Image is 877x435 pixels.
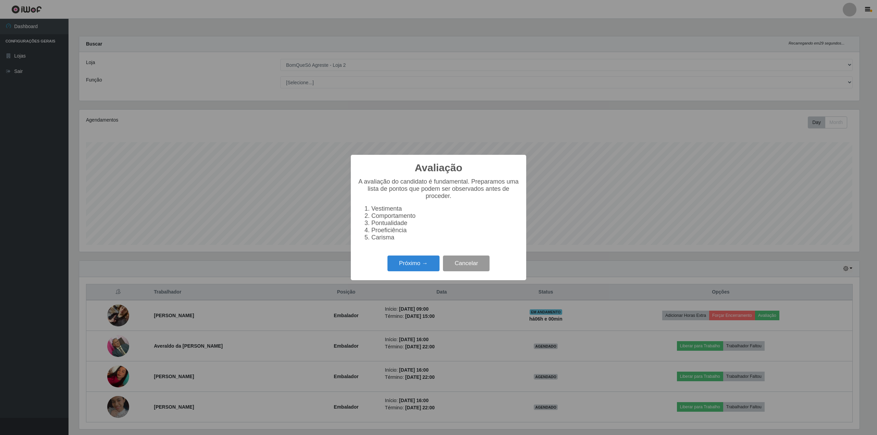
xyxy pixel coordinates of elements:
h2: Avaliação [415,162,462,174]
li: Pontualidade [371,220,519,227]
li: Carisma [371,234,519,241]
button: Cancelar [443,256,490,272]
button: Próximo → [387,256,440,272]
li: Vestimenta [371,205,519,212]
li: Proeficiência [371,227,519,234]
p: A avaliação do candidato é fundamental. Preparamos uma lista de pontos que podem ser observados a... [358,178,519,200]
li: Comportamento [371,212,519,220]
